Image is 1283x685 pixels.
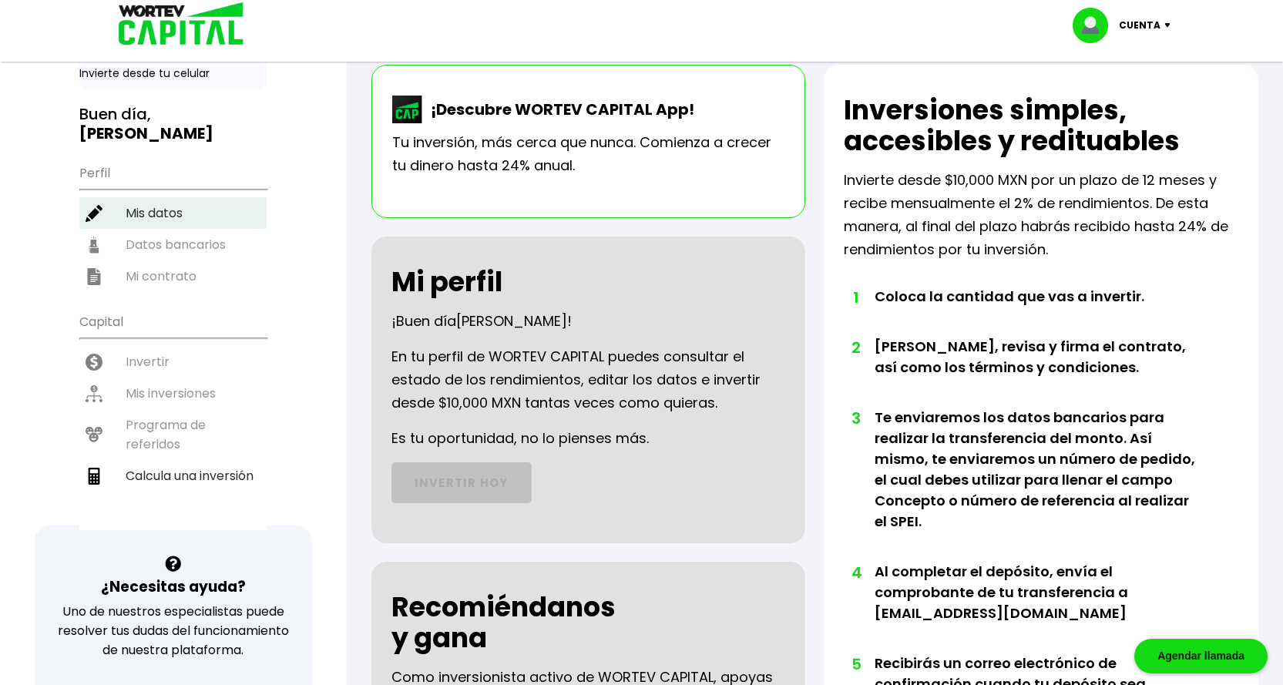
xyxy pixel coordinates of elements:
[875,407,1199,561] li: Te enviaremos los datos bancarios para realizar la transferencia del monto. Así mismo, te enviare...
[1073,8,1119,43] img: profile-image
[423,98,694,121] p: ¡Descubre WORTEV CAPITAL App!
[86,205,102,222] img: editar-icon.952d3147.svg
[875,336,1199,407] li: [PERSON_NAME], revisa y firma el contrato, así como los términos y condiciones.
[851,407,859,430] span: 3
[392,131,785,177] p: Tu inversión, más cerca que nunca. Comienza a crecer tu dinero hasta 24% anual.
[79,197,267,229] a: Mis datos
[391,310,572,333] p: ¡Buen día !
[86,468,102,485] img: calculadora-icon.17d418c4.svg
[875,286,1199,336] li: Coloca la cantidad que vas a invertir.
[79,105,267,143] h3: Buen día,
[392,96,423,123] img: wortev-capital-app-icon
[875,561,1199,653] li: Al completar el depósito, envía el comprobante de tu transferencia a [EMAIL_ADDRESS][DOMAIN_NAME]
[391,427,649,450] p: Es tu oportunidad, no lo pienses más.
[391,462,532,503] a: INVERTIR HOY
[79,460,267,492] a: Calcula una inversión
[851,561,859,584] span: 4
[1160,23,1181,28] img: icon-down
[391,267,502,297] h2: Mi perfil
[79,65,267,82] p: Invierte desde tu celular
[55,602,292,660] p: Uno de nuestros especialistas puede resolver tus dudas del funcionamiento de nuestra plataforma.
[101,576,246,598] h3: ¿Necesitas ayuda?
[844,169,1238,261] p: Invierte desde $10,000 MXN por un plazo de 12 meses y recibe mensualmente el 2% de rendimientos. ...
[79,123,213,144] b: [PERSON_NAME]
[79,304,267,530] ul: Capital
[1119,14,1160,37] p: Cuenta
[851,653,859,676] span: 5
[844,95,1238,156] h2: Inversiones simples, accesibles y redituables
[456,311,567,331] span: [PERSON_NAME]
[1134,639,1268,673] div: Agendar llamada
[391,345,786,415] p: En tu perfil de WORTEV CAPITAL puedes consultar el estado de los rendimientos, editar los datos e...
[851,286,859,309] span: 1
[79,156,267,292] ul: Perfil
[851,336,859,359] span: 2
[391,592,616,653] h2: Recomiéndanos y gana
